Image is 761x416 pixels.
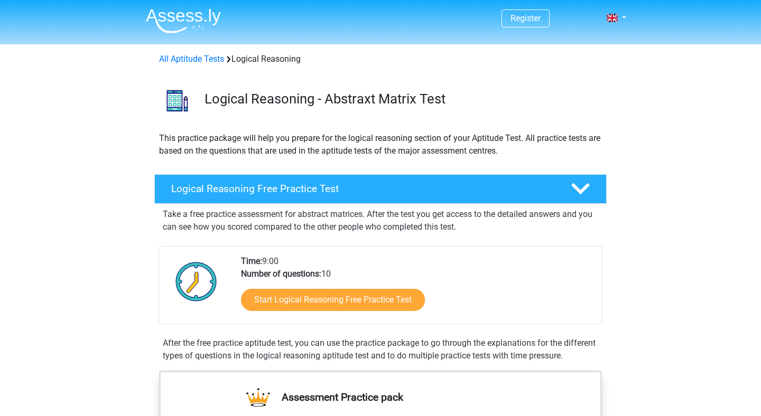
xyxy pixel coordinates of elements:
b: Number of questions: [241,269,321,279]
h3: Logical Reasoning - Abstraxt Matrix Test [205,91,598,107]
div: After the free practice aptitude test, you can use the practice package to go through the explana... [159,337,602,362]
p: This practice package will help you prepare for the logical reasoning section of your Aptitude Te... [159,132,602,157]
a: Logical Reasoning Free Practice Test [150,174,611,204]
a: Start Logical Reasoning Free Practice Test [241,289,425,311]
a: All Aptitude Tests [159,54,224,64]
h4: Logical Reasoning Free Practice Test [171,183,554,195]
img: Assessly [146,8,221,33]
p: Take a free practice assessment for abstract matrices. After the test you get access to the detai... [163,208,598,233]
img: Clock [170,255,223,308]
b: Time: [241,256,262,266]
div: 9:00 10 [233,255,601,324]
a: Register [511,13,541,23]
img: logical reasoning [155,78,200,123]
div: Logical Reasoning [155,53,606,65]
